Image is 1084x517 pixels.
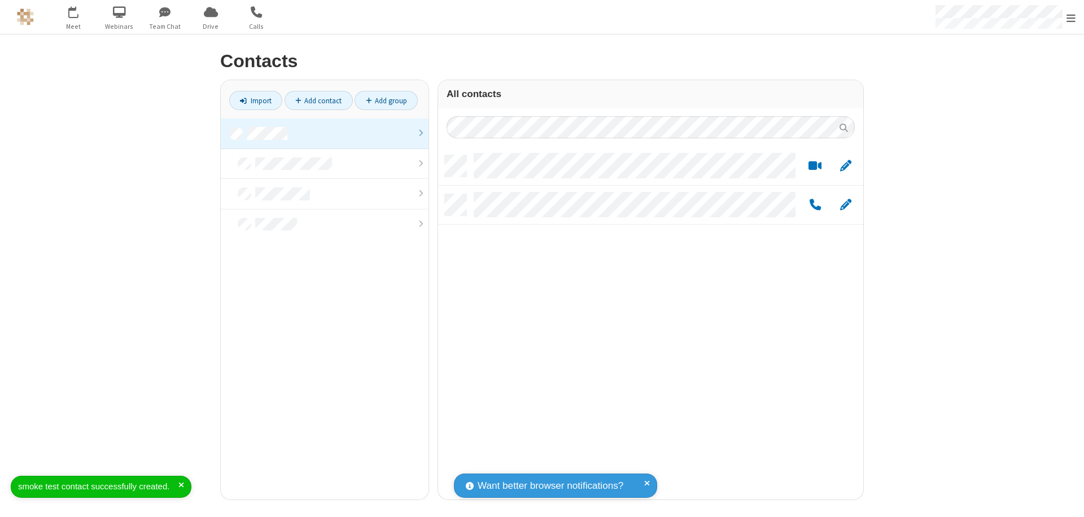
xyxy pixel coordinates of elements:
div: smoke test contact successfully created. [18,480,178,493]
span: Calls [235,21,278,32]
button: Call by phone [804,198,826,212]
span: Webinars [98,21,141,32]
h3: All contacts [447,89,855,99]
h2: Contacts [220,51,864,71]
iframe: Chat [1056,488,1076,509]
span: Team Chat [144,21,186,32]
span: Meet [53,21,95,32]
div: grid [438,147,863,500]
a: Import [229,91,282,110]
span: Want better browser notifications? [478,479,623,493]
button: Start a video meeting [804,159,826,173]
button: Edit [834,198,856,212]
span: Drive [190,21,232,32]
img: QA Selenium DO NOT DELETE OR CHANGE [17,8,34,25]
a: Add contact [285,91,353,110]
a: Add group [355,91,418,110]
div: 1 [76,6,84,15]
button: Edit [834,159,856,173]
